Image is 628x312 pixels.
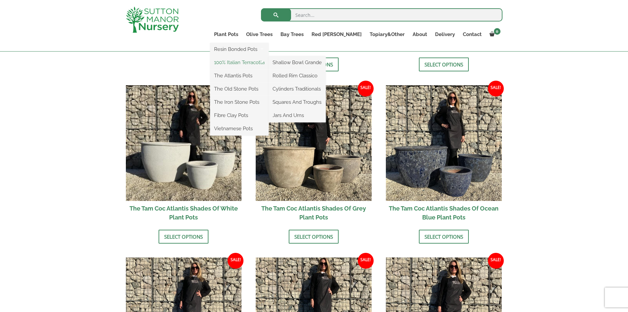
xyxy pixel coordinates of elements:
[210,30,242,39] a: Plant Pots
[269,71,326,81] a: Rolled Rim Classico
[210,58,269,67] a: 100% Italian Terracotta
[210,71,269,81] a: The Atlantis Pots
[210,110,269,120] a: Fibre Clay Pots
[486,30,502,39] a: 0
[269,110,326,120] a: Jars And Urns
[261,8,502,21] input: Search...
[126,85,242,225] a: Sale! The Tam Coc Atlantis Shades Of White Plant Pots
[386,85,502,201] img: The Tam Coc Atlantis Shades Of Ocean Blue Plant Pots
[386,201,502,225] h2: The Tam Coc Atlantis Shades Of Ocean Blue Plant Pots
[409,30,431,39] a: About
[488,253,504,269] span: Sale!
[159,230,208,244] a: Select options for “The Tam Coc Atlantis Shades Of White Plant Pots”
[308,30,366,39] a: Red [PERSON_NAME]
[126,85,242,201] img: The Tam Coc Atlantis Shades Of White Plant Pots
[386,85,502,225] a: Sale! The Tam Coc Atlantis Shades Of Ocean Blue Plant Pots
[419,230,469,244] a: Select options for “The Tam Coc Atlantis Shades Of Ocean Blue Plant Pots”
[494,28,500,35] span: 0
[126,201,242,225] h2: The Tam Coc Atlantis Shades Of White Plant Pots
[256,85,372,201] img: The Tam Coc Atlantis Shades Of Grey Plant Pots
[256,201,372,225] h2: The Tam Coc Atlantis Shades Of Grey Plant Pots
[269,97,326,107] a: Squares And Troughs
[210,84,269,94] a: The Old Stone Pots
[431,30,459,39] a: Delivery
[366,30,409,39] a: Topiary&Other
[488,81,504,97] span: Sale!
[210,124,269,134] a: Vietnamese Pots
[242,30,277,39] a: Olive Trees
[419,58,469,71] a: Select options for “The Tam Coc Atlantis Shades Of Golden Rust Plant Pots”
[289,230,339,244] a: Select options for “The Tam Coc Atlantis Shades Of Grey Plant Pots”
[358,81,374,97] span: Sale!
[459,30,486,39] a: Contact
[277,30,308,39] a: Bay Trees
[269,58,326,67] a: Shallow Bowl Grande
[358,253,374,269] span: Sale!
[210,44,269,54] a: Resin Bonded Pots
[228,253,243,269] span: Sale!
[269,84,326,94] a: Cylinders Traditionals
[210,97,269,107] a: The Iron Stone Pots
[256,85,372,225] a: Sale! The Tam Coc Atlantis Shades Of Grey Plant Pots
[126,7,179,33] img: logo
